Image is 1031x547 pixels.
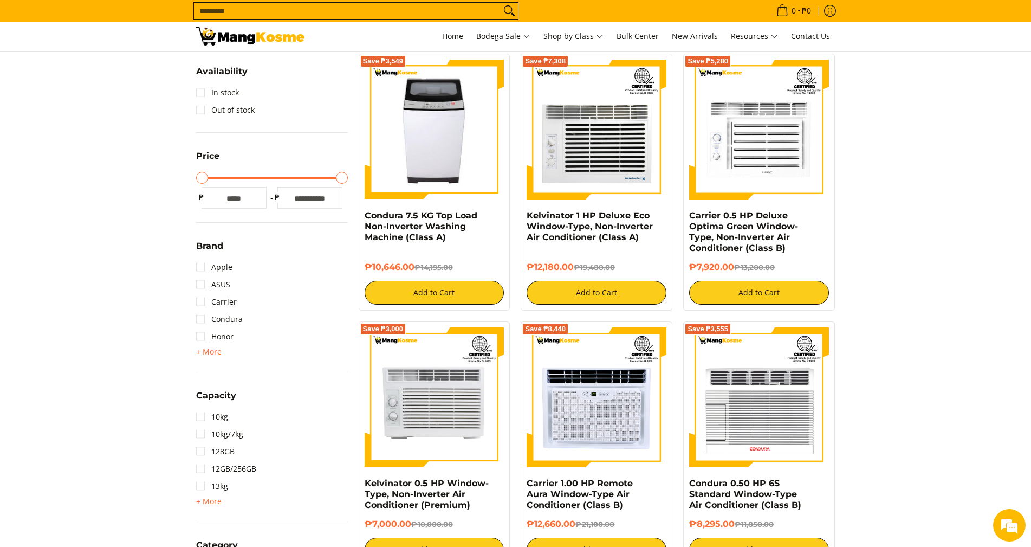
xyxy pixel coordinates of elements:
img: Kelvinator 0.5 HP Window-Type, Non-Inverter Air Conditioner (Premium) [365,327,504,467]
a: Bodega Sale [471,22,536,51]
span: ₱ [196,192,207,203]
a: Kelvinator 1 HP Deluxe Eco Window-Type, Non-Inverter Air Conditioner (Class A) [527,210,653,242]
a: Carrier 1.00 HP Remote Aura Window-Type Air Conditioner (Class B) [527,478,633,510]
summary: Open [196,242,223,259]
h6: ₱8,295.00 [689,519,829,530]
span: Save ₱3,000 [363,326,404,332]
a: 12GB/256GB [196,460,256,478]
a: Shop by Class [538,22,609,51]
a: 10kg [196,408,228,426]
span: Availability [196,67,248,76]
span: Contact Us [791,31,830,41]
textarea: Type your message and hit 'Enter' [5,296,206,334]
span: Resources [731,30,778,43]
span: + More [196,497,222,506]
del: ₱19,488.00 [574,263,615,272]
span: ₱ [272,192,283,203]
a: In stock [196,84,239,101]
a: Home [437,22,469,51]
h6: ₱12,660.00 [527,519,666,530]
span: Save ₱3,555 [688,326,728,332]
img: condura-7.5kg-topload-non-inverter-washing-machine-class-c-full-view-mang-kosme [369,60,500,200]
nav: Main Menu [315,22,835,51]
span: Capacity [196,391,236,400]
a: Contact Us [786,22,835,51]
span: Shop by Class [543,30,604,43]
a: Carrier 0.5 HP Deluxe Optima Green Window-Type, Non-Inverter Air Conditioner (Class B) [689,210,798,253]
span: + More [196,347,222,356]
img: Carrier 1.00 HP Remote Aura Window-Type Air Conditioner (Class B) [527,327,666,467]
span: We're online! [63,137,150,246]
a: Bulk Center [611,22,664,51]
span: 0 [790,7,797,15]
img: Carrier 0.5 HP Deluxe Optima Green Window-Type, Non-Inverter Air Conditioner (Class B) [689,60,829,200]
span: New Arrivals [672,31,718,41]
span: Save ₱8,440 [525,326,566,332]
span: Bodega Sale [476,30,530,43]
h6: ₱10,646.00 [365,262,504,273]
span: • [773,5,814,17]
summary: Open [196,152,219,169]
h6: ₱7,920.00 [689,262,829,273]
a: Out of stock [196,101,255,119]
del: ₱11,850.00 [735,520,774,529]
del: ₱21,100.00 [575,520,614,529]
summary: Open [196,495,222,508]
a: ASUS [196,276,230,293]
a: 13kg [196,478,228,495]
a: New Arrivals [666,22,723,51]
a: Condura 0.50 HP 6S Standard Window-Type Air Conditioner (Class B) [689,478,801,510]
a: Condura 7.5 KG Top Load Non-Inverter Washing Machine (Class A) [365,210,477,242]
a: Apple [196,259,232,276]
span: ₱0 [800,7,813,15]
span: Bulk Center [617,31,659,41]
a: Kelvinator 0.5 HP Window-Type, Non-Inverter Air Conditioner (Premium) [365,478,489,510]
img: condura-wrac-6s-premium-mang-kosme [689,327,829,467]
del: ₱10,000.00 [411,520,453,529]
div: Chat with us now [56,61,182,75]
button: Search [501,3,518,19]
del: ₱13,200.00 [734,263,775,272]
summary: Open [196,391,236,408]
a: Honor [196,328,234,345]
h6: ₱7,000.00 [365,519,504,530]
a: Resources [725,22,783,51]
button: Add to Cart [527,281,666,305]
span: Save ₱7,308 [525,58,566,65]
h6: ₱12,180.00 [527,262,666,273]
summary: Open [196,67,248,84]
button: Add to Cart [689,281,829,305]
span: Brand [196,242,223,250]
span: Save ₱3,549 [363,58,404,65]
span: Save ₱5,280 [688,58,728,65]
img: All Products - Home Appliances Warehouse Sale l Mang Kosme [196,27,304,46]
del: ₱14,195.00 [414,263,453,272]
span: Price [196,152,219,160]
img: Kelvinator 1 HP Deluxe Eco Window-Type, Non-Inverter Air Conditioner (Class A) [527,60,666,200]
a: Condura [196,311,243,328]
a: Carrier [196,293,237,311]
button: Add to Cart [365,281,504,305]
span: Home [442,31,463,41]
summary: Open [196,345,222,358]
div: Minimize live chat window [178,5,204,31]
a: 128GB [196,443,235,460]
a: 10kg/7kg [196,426,243,443]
